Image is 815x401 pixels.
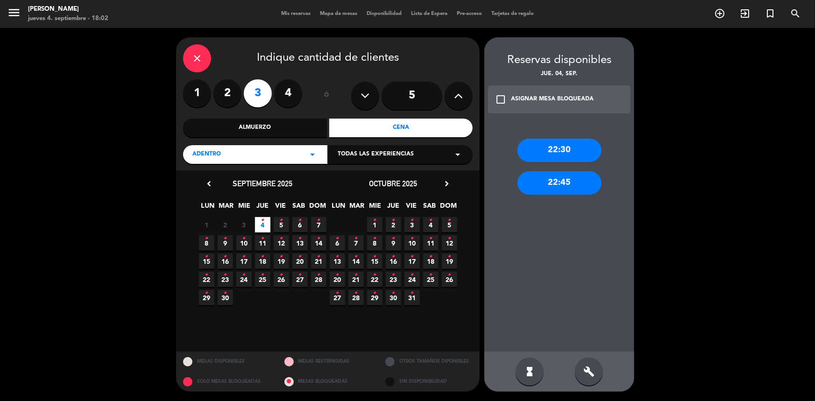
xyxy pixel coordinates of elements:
i: search [790,8,801,19]
span: 25 [423,272,439,287]
span: SAB [422,200,438,216]
span: Mis reservas [276,11,315,16]
i: turned_in_not [765,8,776,19]
i: • [429,231,432,246]
div: ASIGNAR MESA BLOQUEADA [511,95,594,104]
span: 30 [386,290,401,305]
label: 4 [274,79,302,107]
span: 10 [236,235,252,251]
i: • [298,213,302,228]
span: 13 [330,253,345,269]
span: VIE [404,200,419,216]
span: MIE [237,200,252,216]
i: exit_to_app [739,8,751,19]
label: 1 [183,79,211,107]
span: 12 [442,235,457,251]
span: 6 [330,235,345,251]
div: MESAS BLOQUEADAS [277,372,379,392]
i: • [354,286,358,301]
span: 29 [367,290,383,305]
span: LUN [200,200,216,216]
span: 1 [199,217,214,232]
i: • [448,213,451,228]
div: [PERSON_NAME] [28,5,108,14]
span: JUE [386,200,401,216]
span: 23 [218,272,233,287]
i: add_circle_outline [714,8,725,19]
span: 14 [348,253,364,269]
i: • [429,213,432,228]
i: • [354,267,358,282]
span: Pre-acceso [452,11,487,16]
span: 4 [255,217,270,232]
span: 21 [311,253,326,269]
span: 3 [236,217,252,232]
div: 22:30 [517,139,602,162]
span: Tarjetas de regalo [487,11,539,16]
span: 31 [404,290,420,305]
span: MIE [368,200,383,216]
i: • [411,249,414,264]
i: • [336,249,339,264]
i: chevron_left [204,179,214,189]
label: 3 [244,79,272,107]
i: • [392,213,395,228]
i: • [205,267,208,282]
i: • [373,213,376,228]
span: ADENTRO [192,150,221,159]
i: • [429,267,432,282]
i: • [373,267,376,282]
i: • [336,267,339,282]
i: • [373,286,376,301]
span: 17 [236,253,252,269]
i: • [392,286,395,301]
i: • [411,286,414,301]
i: • [280,213,283,228]
span: 11 [255,235,270,251]
span: 22 [199,272,214,287]
i: arrow_drop_down [307,149,318,160]
i: • [205,286,208,301]
span: SAB [291,200,307,216]
i: • [280,249,283,264]
i: • [411,213,414,228]
i: • [205,231,208,246]
i: • [411,267,414,282]
i: • [317,249,320,264]
span: 15 [199,253,214,269]
i: • [261,249,264,264]
i: • [298,231,302,246]
span: MAR [349,200,365,216]
i: • [298,249,302,264]
i: • [224,286,227,301]
span: 2 [386,217,401,232]
i: • [392,231,395,246]
span: 11 [423,235,439,251]
span: 9 [386,235,401,251]
span: Todas las experiencias [338,150,414,159]
span: Mapa de mesas [315,11,362,16]
span: 29 [199,290,214,305]
span: 23 [386,272,401,287]
button: menu [7,6,21,23]
span: MAR [219,200,234,216]
i: • [242,267,246,282]
span: JUE [255,200,270,216]
span: 5 [442,217,457,232]
i: • [448,267,451,282]
div: 22:45 [517,171,602,195]
i: • [317,213,320,228]
div: MESAS DISPONIBLES [176,352,277,372]
div: Cena [329,119,473,137]
span: 8 [199,235,214,251]
div: ó [312,79,342,112]
div: MESAS RESTRINGIDAS [277,352,379,372]
span: 7 [348,235,364,251]
span: 14 [311,235,326,251]
i: • [298,267,302,282]
i: • [373,231,376,246]
i: • [354,249,358,264]
div: OTROS TAMAÑOS DIPONIBLES [378,352,480,372]
i: • [392,249,395,264]
span: 2 [218,217,233,232]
